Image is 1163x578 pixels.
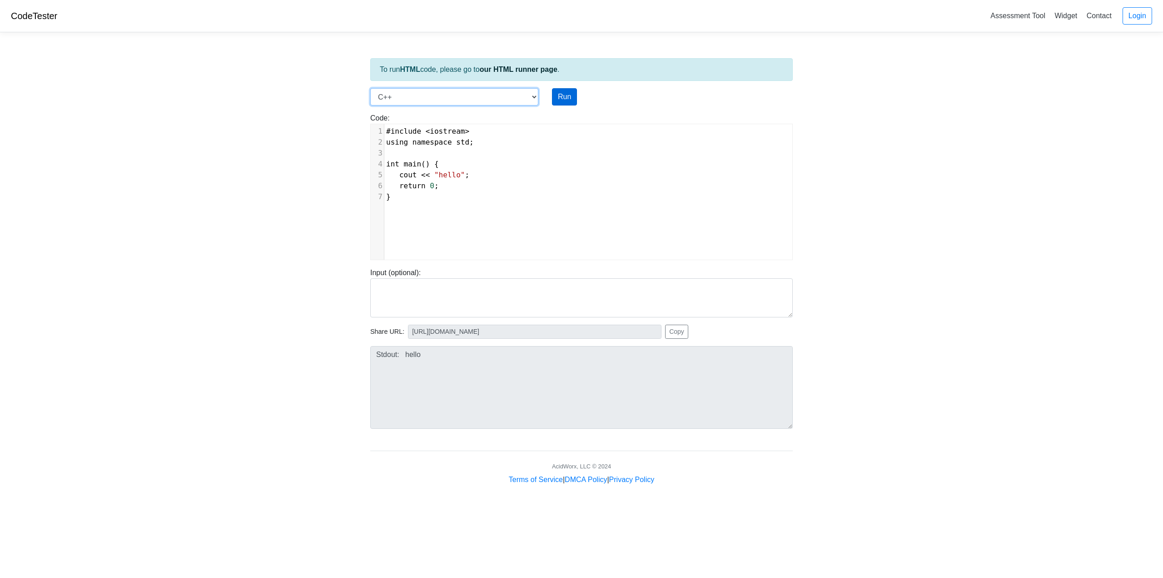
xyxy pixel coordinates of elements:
span: int [386,160,399,168]
a: DMCA Policy [565,476,607,483]
span: main [404,160,422,168]
button: Run [552,88,577,106]
a: Privacy Policy [609,476,655,483]
span: #include [386,127,421,136]
input: No share available yet [408,325,661,339]
span: > [465,127,469,136]
span: return [399,181,426,190]
a: CodeTester [11,11,57,21]
span: "hello" [434,171,465,179]
div: To run code, please go to . [370,58,793,81]
button: Copy [665,325,688,339]
span: << [421,171,430,179]
a: Terms of Service [509,476,563,483]
span: Share URL: [370,327,404,337]
span: namespace [413,138,452,146]
a: Login [1123,7,1152,25]
div: 6 [371,181,384,191]
a: our HTML runner page [480,65,557,73]
span: 0 [430,181,434,190]
span: ; [386,181,439,190]
div: AcidWorx, LLC © 2024 [552,462,611,471]
strong: HTML [400,65,420,73]
div: 1 [371,126,384,137]
span: } [386,192,391,201]
span: ; [386,171,469,179]
span: ; [386,138,474,146]
span: () { [386,160,439,168]
span: using [386,138,408,146]
span: std [456,138,469,146]
div: 4 [371,159,384,170]
a: Contact [1083,8,1115,23]
div: Code: [363,113,800,260]
div: | | [509,474,654,485]
div: 3 [371,148,384,159]
div: 2 [371,137,384,148]
div: 7 [371,191,384,202]
div: 5 [371,170,384,181]
span: iostream [430,127,465,136]
span: cout [399,171,417,179]
a: Assessment Tool [987,8,1049,23]
div: Input (optional): [363,267,800,317]
span: < [426,127,430,136]
a: Widget [1051,8,1081,23]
